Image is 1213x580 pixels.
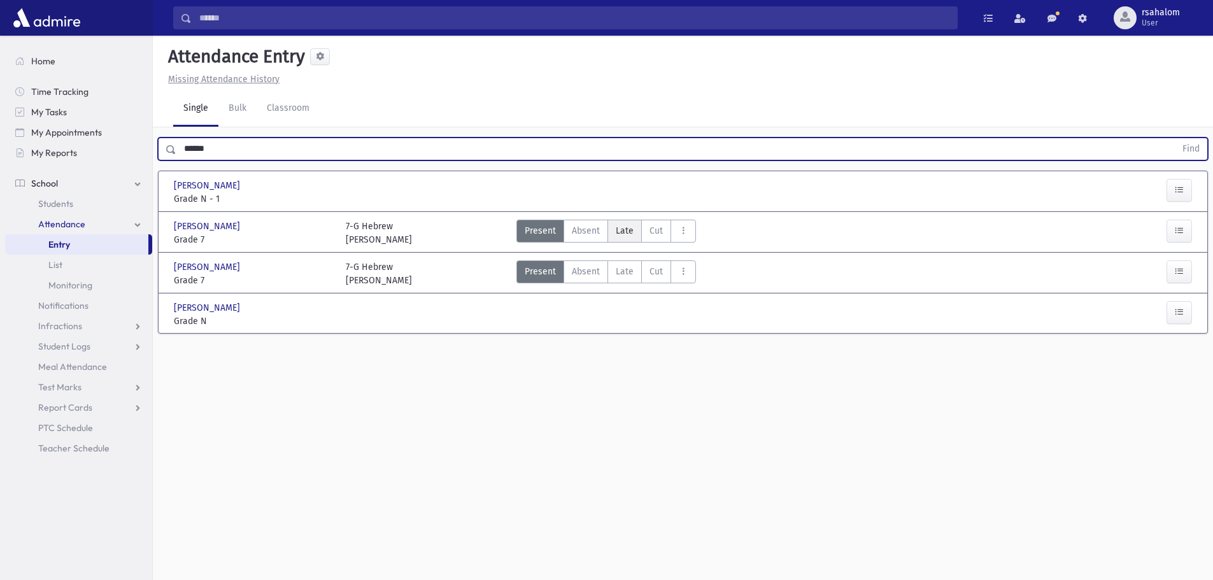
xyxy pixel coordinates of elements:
[48,259,62,271] span: List
[218,91,257,127] a: Bulk
[5,234,148,255] a: Entry
[616,224,634,237] span: Late
[5,122,152,143] a: My Appointments
[163,74,280,85] a: Missing Attendance History
[31,106,67,118] span: My Tasks
[31,178,58,189] span: School
[38,300,89,311] span: Notifications
[1142,18,1180,28] span: User
[5,377,152,397] a: Test Marks
[31,127,102,138] span: My Appointments
[572,224,600,237] span: Absent
[173,91,218,127] a: Single
[5,397,152,418] a: Report Cards
[38,320,82,332] span: Infractions
[346,220,412,246] div: 7-G Hebrew [PERSON_NAME]
[174,260,243,274] span: [PERSON_NAME]
[38,198,73,209] span: Students
[38,422,93,434] span: PTC Schedule
[31,55,55,67] span: Home
[5,336,152,357] a: Student Logs
[174,192,333,206] span: Grade N - 1
[38,381,82,393] span: Test Marks
[174,274,333,287] span: Grade 7
[516,260,696,287] div: AttTypes
[525,224,556,237] span: Present
[616,265,634,278] span: Late
[525,265,556,278] span: Present
[5,102,152,122] a: My Tasks
[168,74,280,85] u: Missing Attendance History
[5,51,152,71] a: Home
[5,295,152,316] a: Notifications
[174,233,333,246] span: Grade 7
[649,224,663,237] span: Cut
[5,275,152,295] a: Monitoring
[5,81,152,102] a: Time Tracking
[163,46,305,67] h5: Attendance Entry
[1175,138,1207,160] button: Find
[174,315,333,328] span: Grade N
[5,255,152,275] a: List
[31,147,77,159] span: My Reports
[5,316,152,336] a: Infractions
[38,442,110,454] span: Teacher Schedule
[31,86,89,97] span: Time Tracking
[5,173,152,194] a: School
[5,438,152,458] a: Teacher Schedule
[1142,8,1180,18] span: rsahalom
[48,279,92,291] span: Monitoring
[346,260,412,287] div: 7-G Hebrew [PERSON_NAME]
[649,265,663,278] span: Cut
[38,402,92,413] span: Report Cards
[5,357,152,377] a: Meal Attendance
[257,91,320,127] a: Classroom
[516,220,696,246] div: AttTypes
[5,214,152,234] a: Attendance
[572,265,600,278] span: Absent
[5,418,152,438] a: PTC Schedule
[174,301,243,315] span: [PERSON_NAME]
[38,341,90,352] span: Student Logs
[5,143,152,163] a: My Reports
[174,220,243,233] span: [PERSON_NAME]
[48,239,70,250] span: Entry
[174,179,243,192] span: [PERSON_NAME]
[38,361,107,372] span: Meal Attendance
[192,6,957,29] input: Search
[38,218,85,230] span: Attendance
[5,194,152,214] a: Students
[10,5,83,31] img: AdmirePro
